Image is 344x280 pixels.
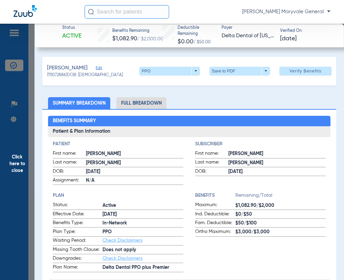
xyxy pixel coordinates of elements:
span: $50/$100 [235,220,326,227]
h2: Benefits Summary [48,116,330,127]
span: [DATE] [228,168,326,175]
span: Ortho Maximum: [195,228,235,236]
span: Assignment: [53,177,86,185]
span: [PERSON_NAME] [47,64,88,72]
span: DOB: [195,168,228,176]
span: Active [102,202,183,209]
span: [DATE] [86,168,183,175]
input: Search for patients [85,5,169,19]
span: Edit [96,66,102,72]
span: Does not apply [102,246,183,254]
iframe: Chat Widget [310,247,344,280]
h4: Plan [53,192,183,199]
span: / $50.00 [193,40,211,44]
span: Delta Dental PPO plus Premier [102,264,183,271]
span: (111072886) DOB: [DEMOGRAPHIC_DATA] [47,72,123,79]
span: DOB: [53,168,86,176]
h4: Subscriber [195,141,326,148]
span: $0.00 [178,39,193,45]
a: Check Disclaimers [102,256,142,261]
img: Search Icon [88,9,94,15]
span: First name: [53,150,86,158]
span: Active [62,32,82,40]
span: [PERSON_NAME] [86,150,183,157]
img: Zuub Logo [14,5,37,17]
span: Verify Benefits [290,68,322,74]
span: [DATE] [102,211,183,218]
li: Full Breakdown [116,97,166,109]
button: PPO [139,67,200,76]
span: $1,082.90 [112,36,137,42]
span: Last name: [53,159,86,167]
span: Effective Date: [53,211,102,219]
span: Status: [53,201,102,210]
span: Plan Name: [53,264,102,272]
span: Remaining/Total [235,192,326,201]
h3: Patient & Plan Information [48,126,330,137]
span: Payer [222,25,274,31]
span: N/A [86,177,183,184]
span: [PERSON_NAME] [228,150,326,157]
span: Deductible Remaining [178,25,215,37]
app-breakdown-title: Benefits [195,192,235,201]
span: Missing Tooth Clause: [53,246,102,254]
span: Downgrades: [53,255,102,263]
span: Waiting Period: [53,237,102,245]
span: Benefits Remaining [112,28,163,34]
span: $3,000/$3,000 [235,229,326,236]
span: In-Network [102,220,183,227]
span: / $2,000.00 [137,37,163,41]
span: Plan Type: [53,228,102,236]
span: Last name: [195,159,228,167]
span: Delta Dental of [US_STATE] [222,32,274,40]
button: Save to PDF [209,67,270,76]
span: PPO [102,229,183,236]
span: Benefits Type: [53,219,102,228]
h4: Patient [53,141,183,148]
span: [PERSON_NAME] [86,159,183,167]
li: Summary Breakdown [48,97,110,109]
span: Fam. Deductible: [195,219,235,228]
span: Status [62,25,82,31]
a: Check Disclaimers [102,238,142,243]
span: [PERSON_NAME] Maryvale General [242,8,330,15]
button: Verify Benefits [279,67,331,76]
span: Ind. Deductible: [195,211,235,219]
span: [PERSON_NAME] [228,159,326,167]
span: [DATE] [280,35,297,43]
span: $0/$50 [235,211,326,218]
span: Verified On [280,28,333,34]
span: $1,082.90/$2,000 [235,202,326,209]
h4: Benefits [195,192,235,199]
span: First name: [195,150,228,158]
span: Maximum: [195,201,235,210]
